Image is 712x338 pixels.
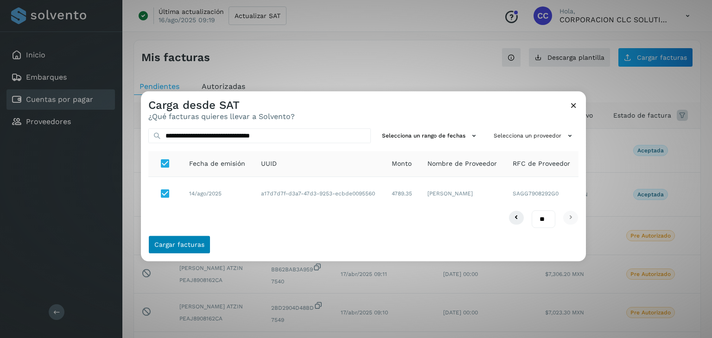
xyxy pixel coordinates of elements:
span: UUID [261,159,277,169]
td: 14/ago/2025 [182,177,254,210]
span: Nombre de Proveedor [427,159,497,169]
button: Selecciona un rango de fechas [378,128,483,144]
td: SAGG7908292G0 [505,177,578,210]
h3: Carga desde SAT [148,99,295,112]
td: [PERSON_NAME] [420,177,505,210]
span: Fecha de emisión [189,159,245,169]
button: Cargar facturas [148,236,210,254]
span: Monto [392,159,412,169]
span: RFC de Proveedor [513,159,570,169]
span: Cargar facturas [154,242,204,248]
td: a17d7d7f-d3a7-47d3-9253-ecbde0095560 [254,177,384,210]
button: Selecciona un proveedor [490,128,578,144]
p: ¿Qué facturas quieres llevar a Solvento? [148,112,295,121]
td: 4789.35 [384,177,420,210]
